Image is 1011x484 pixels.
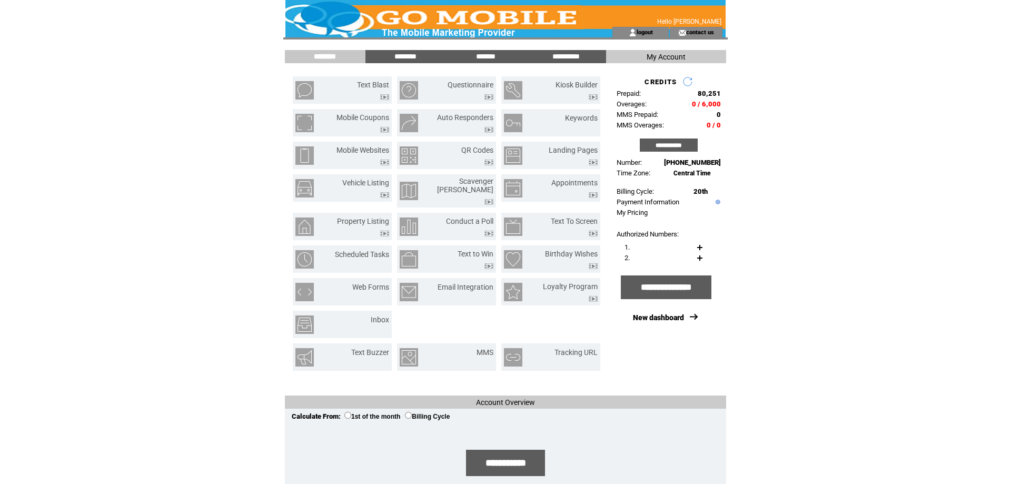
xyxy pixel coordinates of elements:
span: [PHONE_NUMBER] [664,159,721,166]
span: Calculate From: [292,412,341,420]
span: Hello [PERSON_NAME] [657,18,721,25]
img: video.png [380,192,389,198]
a: Keywords [565,114,598,122]
img: video.png [484,94,493,100]
img: text-blast.png [295,81,314,100]
label: Billing Cycle [405,413,450,420]
img: questionnaire.png [400,81,418,100]
img: inbox.png [295,315,314,334]
span: My Account [647,53,686,61]
input: 1st of the month [344,412,351,419]
span: Overages: [617,100,647,108]
img: video.png [589,263,598,269]
a: Tracking URL [554,348,598,357]
img: video.png [589,160,598,165]
span: 20th [693,187,708,195]
img: video.png [380,160,389,165]
img: video.png [484,263,493,269]
img: video.png [484,127,493,133]
a: Property Listing [337,217,389,225]
img: birthday-wishes.png [504,250,522,269]
a: Text Blast [357,81,389,89]
span: 0 [717,111,721,118]
img: text-to-screen.png [504,218,522,236]
img: mobile-coupons.png [295,114,314,132]
img: landing-pages.png [504,146,522,165]
span: Billing Cycle: [617,187,654,195]
img: email-integration.png [400,283,418,301]
a: contact us [686,28,714,35]
img: video.png [380,127,389,133]
img: auto-responders.png [400,114,418,132]
img: property-listing.png [295,218,314,236]
img: video.png [484,199,493,205]
span: Time Zone: [617,169,650,177]
a: Scheduled Tasks [335,250,389,259]
img: video.png [589,231,598,236]
a: Mobile Coupons [336,113,389,122]
img: video.png [380,231,389,236]
span: Central Time [673,170,711,177]
img: video.png [484,231,493,236]
img: video.png [484,160,493,165]
img: vehicle-listing.png [295,179,314,197]
label: 1st of the month [344,413,400,420]
span: CREDITS [645,78,677,86]
img: appointments.png [504,179,522,197]
img: loyalty-program.png [504,283,522,301]
img: video.png [589,296,598,302]
img: text-to-win.png [400,250,418,269]
img: video.png [589,94,598,100]
span: Account Overview [476,398,535,407]
img: mms.png [400,348,418,367]
input: Billing Cycle [405,412,412,419]
a: Questionnaire [448,81,493,89]
img: account_icon.gif [629,28,637,37]
a: Appointments [551,179,598,187]
img: video.png [380,94,389,100]
a: Text to Win [458,250,493,258]
a: Birthday Wishes [545,250,598,258]
span: 1. [625,243,630,251]
span: 0 / 0 [707,121,721,129]
img: web-forms.png [295,283,314,301]
img: text-buzzer.png [295,348,314,367]
span: MMS Prepaid: [617,111,658,118]
a: MMS [477,348,493,357]
a: Vehicle Listing [342,179,389,187]
a: Payment Information [617,198,679,206]
a: Kiosk Builder [556,81,598,89]
span: Number: [617,159,642,166]
a: Landing Pages [549,146,598,154]
img: qr-codes.png [400,146,418,165]
span: Prepaid: [617,90,641,97]
span: 80,251 [698,90,721,97]
a: Scavenger [PERSON_NAME] [437,177,493,194]
span: MMS Overages: [617,121,664,129]
a: Text To Screen [551,217,598,225]
img: keywords.png [504,114,522,132]
a: QR Codes [461,146,493,154]
span: 0 / 6,000 [692,100,721,108]
a: Auto Responders [437,113,493,122]
span: 2. [625,254,630,262]
img: kiosk-builder.png [504,81,522,100]
a: Conduct a Poll [446,217,493,225]
img: contact_us_icon.gif [678,28,686,37]
img: tracking-url.png [504,348,522,367]
img: conduct-a-poll.png [400,218,418,236]
a: Web Forms [352,283,389,291]
img: scavenger-hunt.png [400,182,418,200]
a: Text Buzzer [351,348,389,357]
img: video.png [589,192,598,198]
a: logout [637,28,653,35]
a: Inbox [371,315,389,324]
img: mobile-websites.png [295,146,314,165]
a: Loyalty Program [543,282,598,291]
img: scheduled-tasks.png [295,250,314,269]
a: New dashboard [633,313,684,322]
img: help.gif [713,200,720,204]
a: Email Integration [438,283,493,291]
span: Authorized Numbers: [617,230,679,238]
a: My Pricing [617,209,648,216]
